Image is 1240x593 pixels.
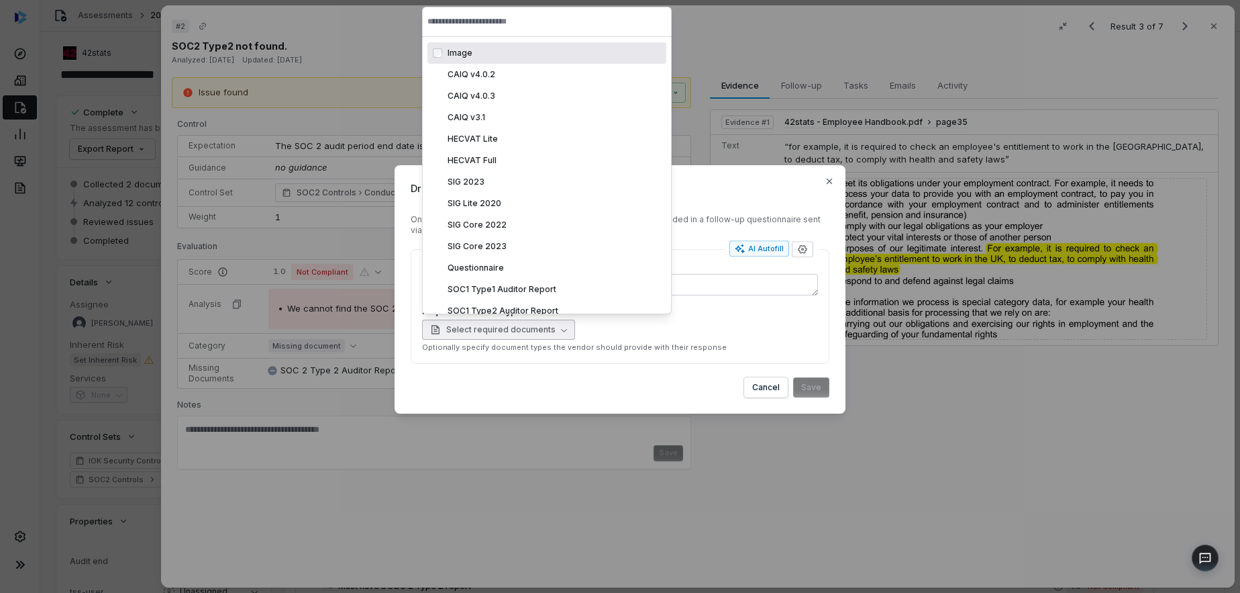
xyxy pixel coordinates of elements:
[448,91,495,101] span: CAIQ v4.0.3
[448,263,504,273] span: Questionnaire
[422,343,818,353] p: Optionally specify document types the vendor should provide with their response
[430,324,556,335] span: Select required documents
[735,243,784,254] div: AI Autofill
[448,177,484,187] span: SIG 2023
[448,69,495,79] span: CAIQ v4.0.2
[448,306,558,316] span: SOC1 Type2 Auditor Report
[448,155,497,165] span: HECVAT Full
[448,48,472,58] span: Image
[448,241,507,251] span: SIG Core 2023
[448,220,507,230] span: SIG Core 2022
[448,112,485,122] span: CAIQ v3.1
[448,134,498,144] span: HECVAT Lite
[448,198,501,208] span: SIG Lite 2020
[729,240,789,257] button: AI Autofill
[744,377,788,398] button: Cancel
[411,181,829,195] span: Draft Follow-Up
[448,284,556,294] span: SOC1 Type1 Auditor Report
[411,214,829,236] div: Once saved, this follow-up item will have status until it is included in a follow-up questionnair...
